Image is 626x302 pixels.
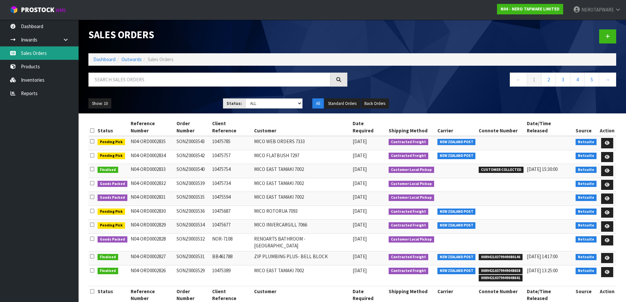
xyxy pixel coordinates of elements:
[129,178,175,192] td: N04-ORD0002832
[361,98,389,109] button: Back Orders
[527,267,558,274] span: [DATE] 13:25:00
[353,180,367,186] span: [DATE]
[570,73,585,87] a: 4
[527,73,542,87] a: 1
[88,98,111,109] button: Show: 10
[175,178,211,192] td: SONZ0003539
[252,118,351,136] th: Customer
[576,222,597,229] span: Netsuite
[389,153,428,159] span: Contracted Freight
[211,150,252,164] td: 10475757
[211,178,252,192] td: 10475734
[252,150,351,164] td: MICO FLATBUSH 7297
[353,236,367,242] span: [DATE]
[148,56,174,62] span: Sales Orders
[576,181,597,187] span: Netsuite
[574,118,598,136] th: Source
[387,118,436,136] th: Shipping Method
[93,56,116,62] a: Dashboard
[129,164,175,178] td: N04-ORD0002833
[98,181,127,187] span: Goods Packed
[10,6,18,14] img: cube-alt.png
[479,268,523,274] span: 00894210379949048658
[121,56,142,62] a: Outwards
[129,118,175,136] th: Reference Number
[175,192,211,206] td: SONZ0003535
[389,181,434,187] span: Customer Local Pickup
[98,194,127,201] span: Goods Packed
[581,7,614,13] span: NEROTAPWARE
[252,192,351,206] td: MICO EAST TAMAKI 7002
[389,209,428,215] span: Contracted Freight
[96,118,129,136] th: Status
[175,164,211,178] td: SONZ0003540
[211,118,252,136] th: Client Reference
[175,150,211,164] td: SONZ0003542
[525,118,574,136] th: Date/Time Released
[576,153,597,159] span: Netsuite
[129,265,175,286] td: N04-ORD0002826
[252,178,351,192] td: MICO EAST TAMAKI 7002
[211,136,252,150] td: 10475785
[129,136,175,150] td: N04-ORD0002835
[576,194,597,201] span: Netsuite
[175,233,211,251] td: SONZ0003532
[227,101,242,106] strong: Status:
[576,268,597,274] span: Netsuite
[252,164,351,178] td: MICO EAST TAMAKI 7002
[129,233,175,251] td: N04-ORD0002828
[252,220,351,234] td: MICO INVERCARGILL 7066
[353,152,367,159] span: [DATE]
[437,139,476,145] span: NEW ZEALAND POST
[477,118,525,136] th: Connote Number
[389,236,434,243] span: Customer Local Pickup
[599,73,616,87] a: →
[576,167,597,173] span: Netsuite
[98,209,125,215] span: Pending Pick
[353,253,367,260] span: [DATE]
[129,251,175,265] td: N04-ORD0002827
[576,254,597,260] span: Netsuite
[312,98,324,109] button: All
[175,118,211,136] th: Order Number
[389,194,434,201] span: Customer Local Pickup
[353,208,367,214] span: [DATE]
[175,136,211,150] td: SONZ0003543
[56,7,66,13] small: WMS
[252,136,351,150] td: MICO WEB ORDERS 7333
[576,139,597,145] span: Netsuite
[98,139,125,145] span: Pending Pick
[436,118,477,136] th: Carrier
[252,233,351,251] td: RENOARTS BATHROOM - [GEOGRAPHIC_DATA]
[324,98,360,109] button: Standard Orders
[527,253,558,260] span: [DATE] 14:17:00
[389,167,434,173] span: Customer Local Pickup
[211,220,252,234] td: 10475677
[88,29,347,41] h1: Sales Orders
[175,220,211,234] td: SONZ0003534
[252,251,351,265] td: ZIP PLUMBING PLUS- BELL BLOCK
[437,222,476,229] span: NEW ZEALAND POST
[389,268,428,274] span: Contracted Freight
[598,118,616,136] th: Action
[129,220,175,234] td: N04-ORD0002829
[437,209,476,215] span: NEW ZEALAND POST
[211,251,252,265] td: BB461788
[175,251,211,265] td: SONZ0003531
[541,73,556,87] a: 2
[175,206,211,220] td: SONZ0003536
[21,6,54,14] span: ProStock
[576,236,597,243] span: Netsuite
[129,150,175,164] td: N04-ORD0002834
[353,138,367,144] span: [DATE]
[389,222,428,229] span: Contracted Freight
[501,6,560,12] strong: N04 - NERO TAPWARE LIMITED
[211,265,252,286] td: 10475389
[479,275,523,281] span: 00894210379949048641
[510,73,527,87] a: ←
[584,73,599,87] a: 5
[479,254,523,260] span: 00894210379949080146
[252,206,351,220] td: MICO ROTORUA 7093
[211,164,252,178] td: 10475754
[98,167,118,173] span: Finalised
